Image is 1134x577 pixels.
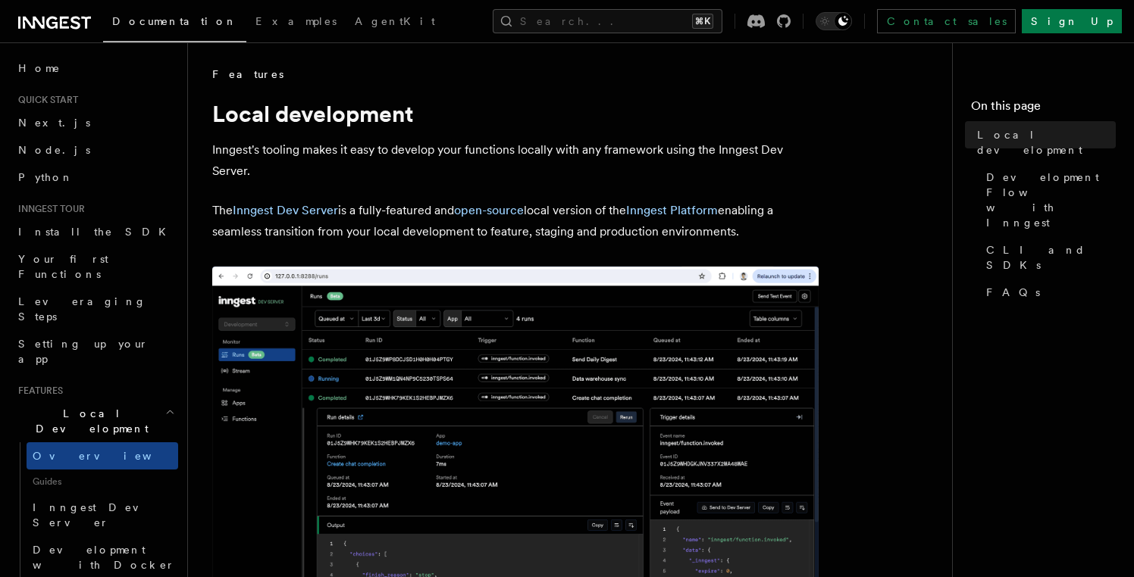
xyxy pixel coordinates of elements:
button: Local Development [12,400,178,442]
a: AgentKit [346,5,444,41]
span: Documentation [112,15,237,27]
a: Development Flow with Inngest [980,164,1116,236]
a: Sign Up [1022,9,1122,33]
p: The is a fully-featured and local version of the enabling a seamless transition from your local d... [212,200,819,242]
span: Node.js [18,144,90,156]
span: Leveraging Steps [18,295,146,323]
span: Local development [977,127,1116,158]
span: Setting up your app [18,338,149,365]
span: AgentKit [355,15,435,27]
a: Inngest Dev Server [233,203,338,217]
a: open-source [454,203,524,217]
a: CLI and SDKs [980,236,1116,279]
h4: On this page [971,97,1116,121]
span: Examples [255,15,337,27]
a: Install the SDK [12,218,178,245]
span: Inngest Dev Server [33,501,162,529]
a: Your first Functions [12,245,178,288]
span: CLI and SDKs [986,242,1116,273]
a: Inngest Platform [626,203,718,217]
button: Search...⌘K [493,9,722,33]
span: Inngest tour [12,203,85,215]
h1: Local development [212,100,819,127]
kbd: ⌘K [692,14,713,29]
span: Home [18,61,61,76]
a: Local development [971,121,1116,164]
a: Overview [27,442,178,469]
button: Toggle dark mode [816,12,852,30]
a: Leveraging Steps [12,288,178,330]
span: Python [18,171,74,183]
a: FAQs [980,279,1116,306]
span: Overview [33,450,189,462]
span: Development Flow with Inngest [986,170,1116,230]
span: Local Development [12,406,165,436]
span: Development with Docker [33,544,175,571]
span: Install the SDK [18,226,175,238]
p: Inngest's tooling makes it easy to develop your functions locally with any framework using the In... [212,139,819,182]
a: Home [12,55,178,82]
span: FAQs [986,285,1040,300]
a: Python [12,164,178,191]
a: Node.js [12,136,178,164]
span: Guides [27,469,178,494]
span: Next.js [18,117,90,129]
span: Features [12,385,63,397]
span: Quick start [12,94,78,106]
a: Setting up your app [12,330,178,373]
a: Examples [246,5,346,41]
a: Documentation [103,5,246,42]
a: Contact sales [877,9,1016,33]
a: Next.js [12,109,178,136]
a: Inngest Dev Server [27,494,178,536]
span: Features [212,67,283,82]
span: Your first Functions [18,253,108,280]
